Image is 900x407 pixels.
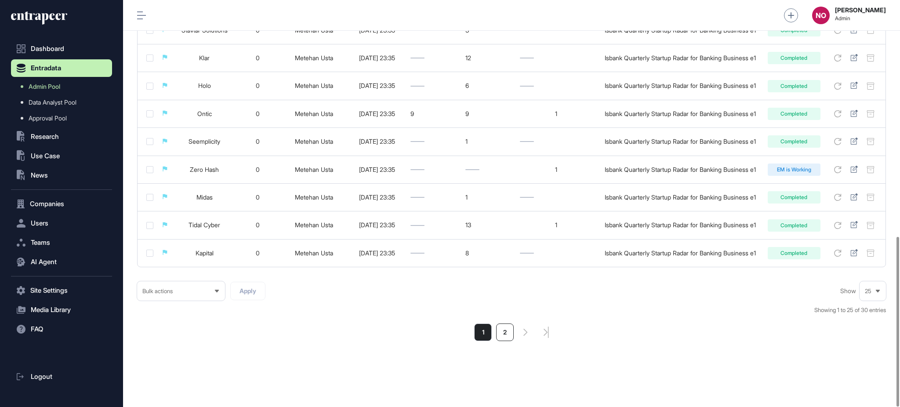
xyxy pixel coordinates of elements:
[602,222,759,229] div: Isbank Quarterly Startup Radar for Banking Business e1
[352,166,402,173] div: [DATE] 23:35
[11,59,112,77] button: Entradata
[768,80,820,92] div: Completed
[29,83,60,90] span: Admin Pool
[465,110,512,117] div: 9
[835,15,886,22] span: Admin
[602,194,759,201] div: Isbank Quarterly Startup Radar for Banking Business e1
[496,323,514,341] a: 2
[240,166,276,173] div: 0
[295,54,333,62] a: Metehan Usta
[31,220,48,227] span: Users
[11,40,112,58] a: Dashboard
[11,301,112,319] button: Media Library
[768,247,820,259] div: Completed
[295,26,333,34] a: Metehan Usta
[295,166,333,173] a: Metehan Usta
[602,82,759,89] div: Isbank Quarterly Startup Radar for Banking Business e1
[520,166,593,173] div: 1
[240,194,276,201] div: 0
[29,115,67,122] span: Approval Pool
[768,191,820,203] div: Completed
[352,82,402,89] div: [DATE] 23:35
[352,250,402,257] div: [DATE] 23:35
[31,258,57,265] span: AI Agent
[465,250,512,257] div: 8
[352,110,402,117] div: [DATE] 23:35
[410,110,457,117] div: 9
[197,110,212,117] a: Ontic
[31,326,43,333] span: FAQ
[814,306,886,315] div: Showing 1 to 25 of 30 entries
[520,222,593,229] div: 1
[295,138,333,145] a: Metehan Usta
[295,249,333,257] a: Metehan Usta
[465,82,512,89] div: 6
[602,55,759,62] div: Isbank Quarterly Startup Radar for Banking Business e1
[602,110,759,117] div: Isbank Quarterly Startup Radar for Banking Business e1
[31,45,64,52] span: Dashboard
[31,306,71,313] span: Media Library
[835,7,886,14] strong: [PERSON_NAME]
[198,82,211,89] a: Holo
[352,138,402,145] div: [DATE] 23:35
[465,194,512,201] div: 1
[523,329,528,336] a: search-pagination-next-button
[11,195,112,213] button: Companies
[602,250,759,257] div: Isbank Quarterly Startup Radar for Banking Business e1
[465,138,512,145] div: 1
[11,253,112,271] button: AI Agent
[30,200,64,207] span: Companies
[181,26,228,34] a: Stavtar Solutions
[11,234,112,251] button: Teams
[544,327,549,338] a: search-pagination-last-page-button
[31,239,50,246] span: Teams
[240,55,276,62] div: 0
[142,288,173,294] span: Bulk actions
[240,110,276,117] div: 0
[189,138,220,145] a: Seemplicity
[240,250,276,257] div: 0
[15,94,112,110] a: Data Analyst Pool
[199,54,210,62] a: Klar
[352,55,402,62] div: [DATE] 23:35
[196,249,214,257] a: Kapital
[465,222,512,229] div: 13
[295,82,333,89] a: Metehan Usta
[196,193,213,201] a: Midas
[352,222,402,229] div: [DATE] 23:35
[11,368,112,385] a: Logout
[602,138,759,145] div: Isbank Quarterly Startup Radar for Banking Business e1
[31,373,52,380] span: Logout
[11,167,112,184] button: News
[768,135,820,148] div: Completed
[240,82,276,89] div: 0
[768,108,820,120] div: Completed
[768,219,820,232] div: Completed
[31,172,48,179] span: News
[30,287,68,294] span: Site Settings
[840,287,856,294] span: Show
[11,147,112,165] button: Use Case
[240,222,276,229] div: 0
[11,320,112,338] button: FAQ
[31,153,60,160] span: Use Case
[465,55,512,62] div: 12
[812,7,830,24] button: NO
[295,110,333,117] a: Metehan Usta
[474,323,492,341] a: 1
[190,166,219,173] a: Zero Hash
[295,221,333,229] a: Metehan Usta
[865,288,871,294] span: 25
[29,99,76,106] span: Data Analyst Pool
[31,65,61,72] span: Entradata
[11,214,112,232] button: Users
[11,282,112,299] button: Site Settings
[11,128,112,145] button: Research
[768,52,820,64] div: Completed
[602,166,759,173] div: Isbank Quarterly Startup Radar for Banking Business e1
[15,79,112,94] a: Admin Pool
[520,110,593,117] div: 1
[189,221,220,229] a: Tidal Cyber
